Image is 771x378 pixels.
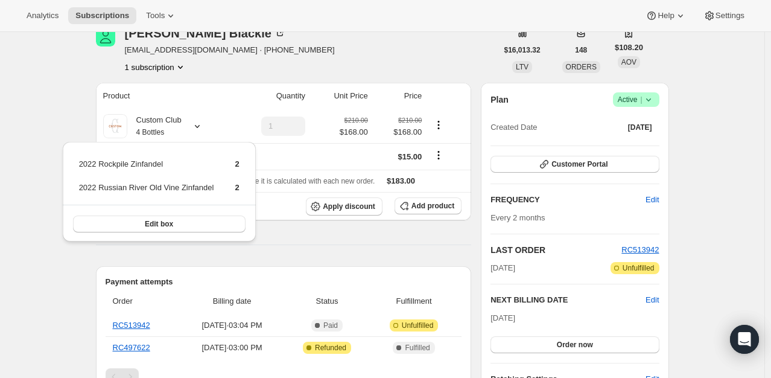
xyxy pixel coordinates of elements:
[398,152,422,161] span: $15.00
[405,343,430,353] span: Fulfilled
[490,194,646,206] h2: FREQUENCY
[696,7,752,24] button: Settings
[344,117,368,124] small: $210.00
[497,42,548,59] button: $16,013.32
[621,119,659,136] button: [DATE]
[96,83,232,109] th: Product
[139,7,184,24] button: Tools
[78,181,215,203] td: 2022 Russian River Old Vine Zinfandel
[730,325,759,354] div: Open Intercom Messenger
[113,321,150,330] a: RC513942
[516,63,528,71] span: LTV
[490,336,659,353] button: Order now
[68,7,136,24] button: Subscriptions
[235,183,239,192] span: 2
[575,45,587,55] span: 148
[621,58,636,66] span: AOV
[136,128,165,136] small: 4 Bottles
[398,117,422,124] small: $210.00
[638,7,693,24] button: Help
[231,83,309,109] th: Quantity
[235,159,239,168] span: 2
[490,262,515,274] span: [DATE]
[557,340,593,350] span: Order now
[125,44,335,56] span: [EMAIL_ADDRESS][DOMAIN_NAME] · [PHONE_NUMBER]
[27,11,59,21] span: Analytics
[96,27,115,46] span: Bruce Blackie
[183,295,281,307] span: Billing date
[411,201,454,211] span: Add product
[73,216,246,232] button: Edit box
[373,295,454,307] span: Fulfillment
[127,114,182,138] div: Custom Club
[551,159,608,169] span: Customer Portal
[490,313,515,322] span: [DATE]
[145,219,173,229] span: Edit box
[375,126,422,138] span: $168.00
[646,294,659,306] button: Edit
[490,294,646,306] h2: NEXT BILLING DATE
[19,7,66,24] button: Analytics
[340,126,368,138] span: $168.00
[566,63,597,71] span: ORDERS
[715,11,744,21] span: Settings
[183,319,281,332] span: [DATE] · 03:04 PM
[125,61,186,73] button: Product actions
[640,95,642,104] span: |
[621,244,659,256] button: RC513942
[658,11,674,21] span: Help
[402,321,434,330] span: Unfulfilled
[395,197,462,214] button: Add product
[618,94,655,106] span: Active
[490,156,659,173] button: Customer Portal
[125,27,286,39] div: [PERSON_NAME] Blackie
[315,343,346,353] span: Refunded
[615,42,643,54] span: $108.20
[183,342,281,354] span: [DATE] · 03:00 PM
[323,321,338,330] span: Paid
[429,118,448,132] button: Product actions
[113,343,150,352] a: RC497622
[106,276,462,288] h2: Payment attempts
[621,245,659,254] a: RC513942
[146,11,165,21] span: Tools
[504,45,541,55] span: $16,013.32
[628,123,652,132] span: [DATE]
[323,202,375,211] span: Apply discount
[309,83,372,109] th: Unit Price
[646,194,659,206] span: Edit
[638,190,666,210] button: Edit
[78,158,215,180] td: 2022 Rockpile Zinfandel
[75,11,129,21] span: Subscriptions
[306,197,382,216] button: Apply discount
[490,94,509,106] h2: Plan
[372,83,425,109] th: Price
[490,121,537,133] span: Created Date
[568,42,594,59] button: 148
[288,295,366,307] span: Status
[623,263,655,273] span: Unfulfilled
[103,114,127,138] img: product img
[490,244,621,256] h2: LAST ORDER
[490,213,545,222] span: Every 2 months
[387,176,415,185] span: $183.00
[429,149,448,162] button: Shipping actions
[106,288,180,315] th: Order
